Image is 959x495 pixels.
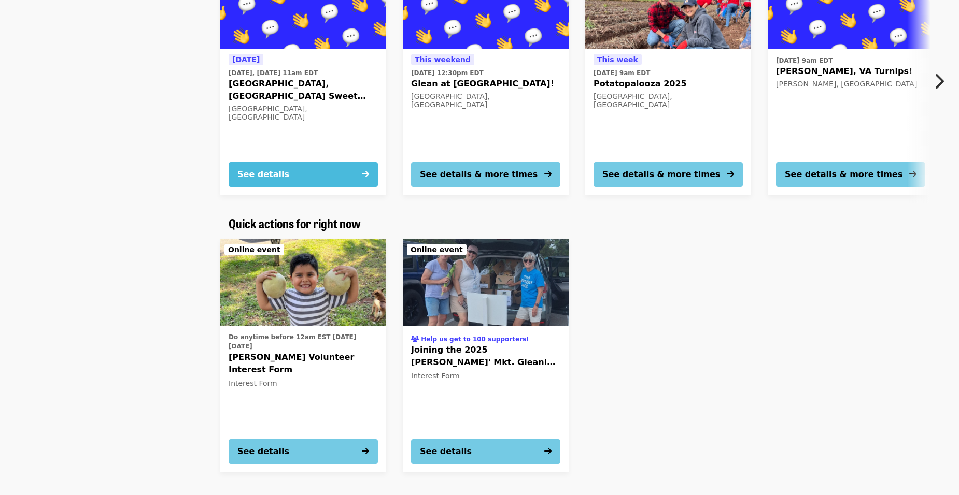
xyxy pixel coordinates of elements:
[229,214,361,232] span: Quick actions for right now
[237,168,289,181] div: See details
[925,67,959,96] button: Next item
[411,68,484,78] time: [DATE] 12:30pm EDT
[421,336,529,343] span: Help us get to 100 supporters!
[229,439,378,464] button: See details
[229,351,378,376] span: [PERSON_NAME] Volunteer Interest Form
[411,439,560,464] button: See details
[403,239,569,472] a: See details for "Joining the 2025 Montgomery Farmers' Mkt. Gleaning Team"
[411,162,560,187] button: See details & more times
[544,169,552,179] i: arrow-right icon
[776,56,833,65] time: [DATE] 9am EDT
[594,92,743,110] div: [GEOGRAPHIC_DATA], [GEOGRAPHIC_DATA]
[232,55,260,64] span: [DATE]
[785,168,902,181] div: See details & more times
[544,446,552,456] i: arrow-right icon
[403,239,569,326] img: Joining the 2025 Montgomery Farmers' Mkt. Gleaning Team organized by Society of St. Andrew
[727,169,734,179] i: arrow-right icon
[362,169,369,179] i: arrow-right icon
[415,55,471,64] span: This weekend
[411,344,560,369] span: Joining the 2025 [PERSON_NAME]' Mkt. Gleaning Team
[776,80,925,89] div: [PERSON_NAME], [GEOGRAPHIC_DATA]
[776,65,925,78] span: [PERSON_NAME], VA Turnips!
[594,68,650,78] time: [DATE] 9am EDT
[934,71,944,91] i: chevron-right icon
[420,445,472,458] div: See details
[594,78,743,90] span: Potatopalooza 2025
[362,446,369,456] i: arrow-right icon
[411,372,460,380] span: Interest Form
[237,445,289,458] div: See details
[411,92,560,110] div: [GEOGRAPHIC_DATA], [GEOGRAPHIC_DATA]
[776,162,925,187] button: See details & more times
[411,336,419,343] i: users icon
[220,216,739,231] div: Quick actions for right now
[411,78,560,90] span: Glean at [GEOGRAPHIC_DATA]!
[229,78,378,103] span: [GEOGRAPHIC_DATA], [GEOGRAPHIC_DATA] Sweet Potatoes!
[420,168,538,181] div: See details & more times
[229,216,361,231] a: Quick actions for right now
[229,333,356,350] span: Do anytime before 12am EST [DATE][DATE]
[597,55,638,64] span: This week
[220,239,386,472] a: See details for "SoSA Volunteer Interest Form"
[229,379,277,387] span: Interest Form
[602,168,720,181] div: See details & more times
[411,245,463,254] span: Online event
[220,239,386,326] img: SoSA Volunteer Interest Form organized by Society of St. Andrew
[228,245,280,254] span: Online event
[594,162,743,187] button: See details & more times
[229,162,378,187] button: See details
[229,105,378,122] div: [GEOGRAPHIC_DATA], [GEOGRAPHIC_DATA]
[229,68,318,78] time: [DATE], [DATE] 11am EDT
